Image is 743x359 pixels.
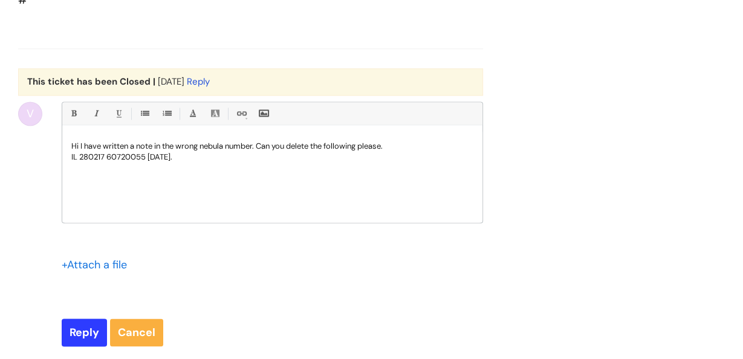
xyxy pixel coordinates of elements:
b: This ticket has been Closed | [27,76,155,88]
a: Cancel [110,319,163,346]
span: + [62,257,67,272]
a: Insert Image... [256,106,271,121]
div: Attach a file [62,255,134,274]
a: Underline(Ctrl-U) [111,106,126,121]
a: 1. Ordered List (Ctrl-Shift-8) [159,106,174,121]
a: • Unordered List (Ctrl-Shift-7) [137,106,152,121]
div: V [18,102,42,126]
p: Hi I have written a note in the wrong nebula number. Can you delete the following please. [71,141,473,152]
a: Bold (Ctrl-B) [66,106,81,121]
a: Back Color [207,106,222,121]
a: Font Color [185,106,200,121]
a: Italic (Ctrl-I) [88,106,103,121]
span: Fri, 20 Jun, 2025 at 3:05 PM [158,76,184,88]
input: Reply [62,319,107,346]
a: Link [233,106,248,121]
p: IL 280217 60720055 [DATE]. [71,152,473,163]
a: Reply [187,76,210,88]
